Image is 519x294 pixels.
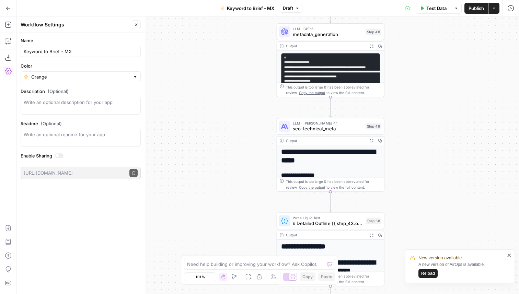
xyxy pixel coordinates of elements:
[293,220,363,227] span: # Detailed Outline {{ step_43.output }} # Key Takeaways {{ step_44.output }} # FAQ Section {{ ste...
[48,88,69,95] span: (Optional)
[418,255,462,261] span: New version available
[421,270,435,277] span: Reload
[464,3,488,14] button: Publish
[286,138,365,143] div: Output
[31,73,130,80] input: Orange
[293,26,363,31] span: LLM · GPT-5
[286,179,381,190] div: This output is too large & has been abbreviated for review. to view the full content.
[366,29,381,35] div: Step 48
[321,274,332,280] span: Paste
[293,31,363,38] span: metadata_generation
[366,218,381,224] div: Step 58
[469,5,484,12] span: Publish
[299,185,325,189] span: Copy the output
[286,43,365,49] div: Output
[286,273,381,284] div: This output is too large & has been abbreviated for review. to view the full content.
[318,272,335,281] button: Paste
[330,192,332,212] g: Edge from step_49 to step_58
[283,5,293,11] span: Draft
[330,97,332,117] g: Edge from step_48 to step_49
[330,3,332,23] g: Edge from step_47 to step_48
[24,48,138,55] input: Untitled
[21,88,141,95] label: Description
[21,152,141,159] label: Enable Sharing
[418,269,438,278] button: Reload
[293,215,363,221] span: Write Liquid Text
[426,5,447,12] span: Test Data
[416,3,451,14] button: Test Data
[195,274,205,280] span: 101%
[21,21,130,28] div: Workflow Settings
[280,4,302,13] button: Draft
[299,91,325,95] span: Copy the output
[286,232,365,238] div: Output
[21,62,141,69] label: Color
[418,261,505,278] div: A new version of AirOps is available.
[286,84,381,95] div: This output is too large & has been abbreviated for review. to view the full content.
[21,37,141,44] label: Name
[302,274,313,280] span: Copy
[507,252,512,258] button: close
[41,120,62,127] span: (Optional)
[277,213,384,286] div: Write Liquid Text# Detailed Outline {{ step_43.output }} # Key Takeaways {{ step_44.output }} # F...
[21,120,141,127] label: Readme
[293,120,363,126] span: LLM · [PERSON_NAME] 4.1
[217,3,278,14] button: Keyword to Brief - MX
[366,123,381,129] div: Step 49
[300,272,315,281] button: Copy
[293,125,363,132] span: seo-technical_meta
[227,5,274,12] span: Keyword to Brief - MX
